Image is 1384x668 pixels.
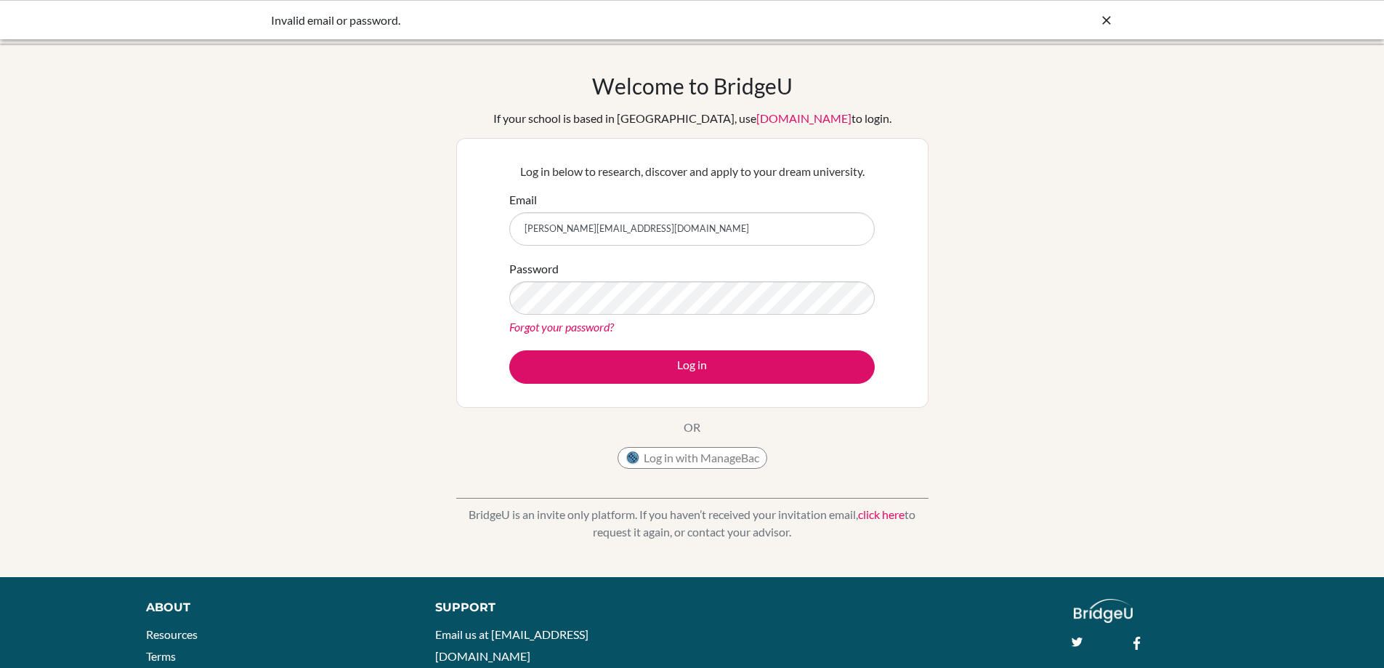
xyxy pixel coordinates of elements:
button: Log in [509,350,875,384]
p: BridgeU is an invite only platform. If you haven’t received your invitation email, to request it ... [456,506,928,541]
div: Support [435,599,675,616]
a: click here [858,507,905,521]
a: Email us at [EMAIL_ADDRESS][DOMAIN_NAME] [435,627,588,663]
h1: Welcome to BridgeU [592,73,793,99]
div: About [146,599,402,616]
label: Password [509,260,559,278]
label: Email [509,191,537,209]
div: Invalid email or password. [271,12,896,29]
div: If your school is based in [GEOGRAPHIC_DATA], use to login. [493,110,891,127]
p: OR [684,419,700,436]
a: Resources [146,627,198,641]
a: Terms [146,649,176,663]
button: Log in with ManageBac [618,447,767,469]
a: [DOMAIN_NAME] [756,111,851,125]
p: Log in below to research, discover and apply to your dream university. [509,163,875,180]
img: logo_white@2x-f4f0deed5e89b7ecb1c2cc34c3e3d731f90f0f143d5ea2071677605dd97b5244.png [1074,599,1133,623]
a: Forgot your password? [509,320,614,334]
